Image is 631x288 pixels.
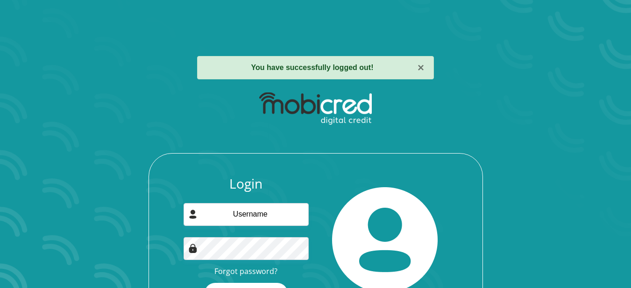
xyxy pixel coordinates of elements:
[184,203,309,226] input: Username
[188,210,198,219] img: user-icon image
[184,176,309,192] h3: Login
[214,266,277,276] a: Forgot password?
[259,92,372,125] img: mobicred logo
[188,244,198,253] img: Image
[251,63,374,71] strong: You have successfully logged out!
[418,62,424,73] button: ×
